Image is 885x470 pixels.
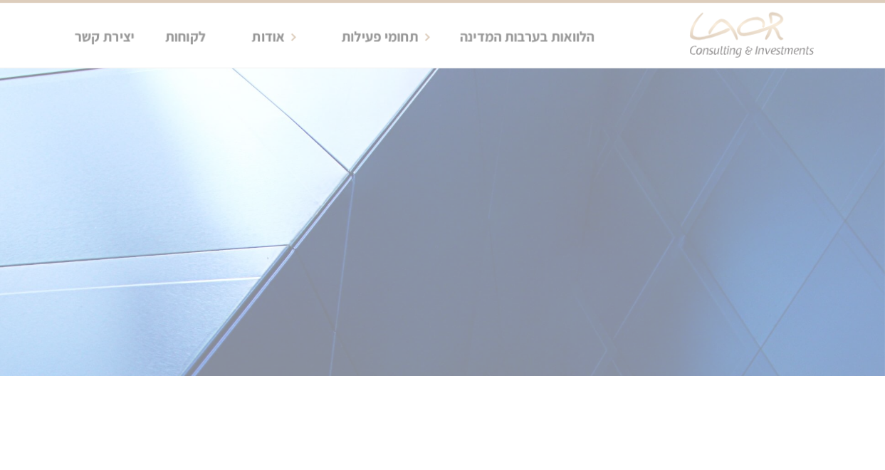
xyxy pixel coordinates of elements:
a: הלוואות בערבות המדינה [454,3,600,67]
img: Laor Consulting & Investments Logo [688,10,816,60]
strong: תחומי פעילות​ [342,27,419,46]
div: יצירת קשר [75,26,135,47]
a: יצירת קשר [69,3,140,67]
div: תחומי פעילות​ [320,3,447,67]
div: אודות [231,3,313,67]
div: לקוחות [165,26,206,47]
a: לקוחות [159,3,211,67]
div: הלוואות בערבות המדינה [460,26,595,47]
a: home [688,3,816,67]
strong: אודות [252,27,285,46]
